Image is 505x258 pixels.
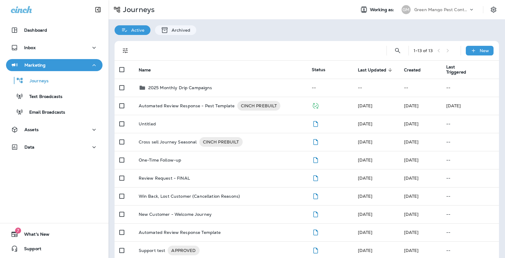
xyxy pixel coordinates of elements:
[446,176,494,181] p: --
[199,137,243,147] div: CINCH PREBUILT
[446,230,494,235] p: --
[358,157,373,163] span: J-P Scoville
[15,228,21,234] span: 7
[358,212,373,217] span: J-P Scoville
[24,127,39,132] p: Assets
[307,79,353,97] td: --
[6,90,103,102] button: Text Broadcasts
[353,79,399,97] td: --
[139,101,235,111] p: Automated Review Response - Pest Template
[392,45,404,57] button: Search Journeys
[18,232,49,239] span: What's New
[139,194,240,199] p: Win Back, Lost Customer (Cancellation Reasons)
[6,74,103,87] button: Journeys
[358,139,373,145] span: J-P Scoville
[312,139,319,144] span: Draft
[90,4,106,16] button: Collapse Sidebar
[358,230,373,235] span: J-P Scoville
[139,176,190,181] p: Review Request - FINAL
[121,5,155,14] p: Journeys
[23,94,62,100] p: Text Broadcasts
[24,28,47,33] p: Dashboard
[414,7,469,12] p: Green Mango Pest Control
[404,139,419,145] span: J-P Scoville
[488,4,499,15] button: Settings
[168,246,199,255] div: APPROVED
[24,145,35,149] p: Data
[414,48,433,53] div: 1 - 13 of 13
[446,158,494,162] p: --
[358,68,387,73] span: Last Updated
[446,121,494,126] p: --
[139,121,156,126] p: Untitled
[6,141,103,153] button: Data
[312,175,319,180] span: Draft
[6,105,103,118] button: Email Broadcasts
[441,97,499,115] td: [DATE]
[312,121,319,126] span: Draft
[199,139,243,145] span: CINCH PREBUILT
[312,157,319,162] span: Draft
[237,103,281,109] span: CINCH PREBUILT
[119,45,131,57] button: Filters
[404,230,419,235] span: J-P Scoville
[446,248,494,253] p: --
[139,246,166,255] p: Support test
[23,110,65,115] p: Email Broadcasts
[18,246,41,253] span: Support
[370,7,396,12] span: Working as:
[399,79,441,97] td: --
[139,68,151,73] span: Name
[404,212,419,217] span: J-P Scoville
[441,79,499,97] td: --
[6,42,103,54] button: Inbox
[446,194,494,199] p: --
[168,247,199,253] span: APPROVED
[139,158,181,162] p: One-Time Follow-up
[404,68,421,73] span: Created
[358,248,373,253] span: J-P Scoville
[6,243,103,255] button: Support
[312,211,319,216] span: Draft
[24,63,46,68] p: Marketing
[446,64,478,75] span: Last Triggered
[404,67,429,73] span: Created
[404,121,419,127] span: Jason Munk
[358,67,394,73] span: Last Updated
[24,45,36,50] p: Inbox
[358,103,373,109] span: Caitlyn Harney
[446,64,470,75] span: Last Triggered
[480,48,489,53] p: New
[404,248,419,253] span: J-P Scoville
[139,67,159,73] span: Name
[402,5,411,14] div: GM
[139,212,212,217] p: New Customer - Welcome Journey
[6,59,103,71] button: Marketing
[24,78,49,84] p: Journeys
[446,212,494,217] p: --
[6,24,103,36] button: Dashboard
[312,102,319,108] span: Published
[404,175,419,181] span: J-P Scoville
[446,140,494,144] p: --
[139,137,197,147] p: Cross sell Journey Seasonal
[237,101,281,111] div: CINCH PREBUILT
[312,247,319,253] span: Draft
[358,193,373,199] span: J-P Scoville
[148,85,212,90] p: 2025 Monthly Drip Campaigns
[358,175,373,181] span: J-P Scoville
[312,193,319,198] span: Draft
[404,157,419,163] span: J-P Scoville
[6,124,103,136] button: Assets
[358,121,373,127] span: Jason Munk
[128,28,144,33] p: Active
[312,229,319,234] span: Draft
[139,230,221,235] p: Automated Review Response Template
[312,67,326,72] span: Status
[6,228,103,240] button: 7What's New
[404,103,419,109] span: Caitlyn Harney
[169,28,190,33] p: Archived
[404,193,419,199] span: J-P Scoville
